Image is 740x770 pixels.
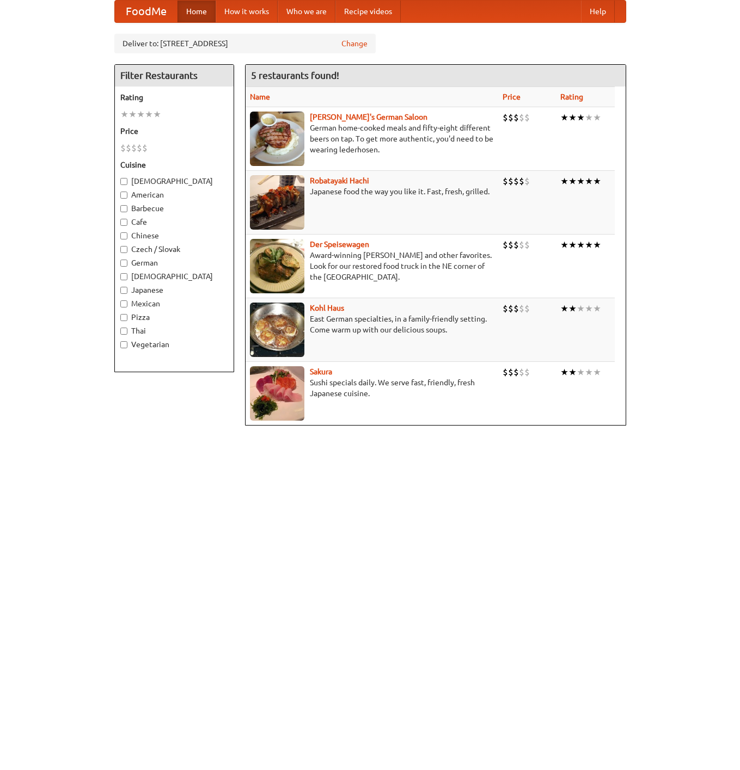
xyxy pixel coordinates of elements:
[519,239,524,251] li: $
[129,108,137,120] li: ★
[250,186,494,197] p: Japanese food the way you like it. Fast, fresh, grilled.
[120,217,228,227] label: Cafe
[216,1,278,22] a: How it works
[120,92,228,103] h5: Rating
[120,325,228,336] label: Thai
[341,38,368,49] a: Change
[568,239,577,251] li: ★
[131,142,137,154] li: $
[120,203,228,214] label: Barbecue
[585,175,593,187] li: ★
[585,303,593,315] li: ★
[120,260,127,267] input: German
[137,108,145,120] li: ★
[513,366,519,378] li: $
[115,65,234,87] h4: Filter Restaurants
[120,219,127,226] input: Cafe
[278,1,335,22] a: Who we are
[250,112,304,166] img: esthers.jpg
[250,250,494,282] p: Award-winning [PERSON_NAME] and other favorites. Look for our restored food truck in the NE corne...
[250,303,304,357] img: kohlhaus.jpg
[560,175,568,187] li: ★
[568,112,577,124] li: ★
[513,175,519,187] li: $
[577,303,585,315] li: ★
[120,328,127,335] input: Thai
[120,257,228,268] label: German
[577,239,585,251] li: ★
[250,175,304,230] img: robatayaki.jpg
[137,142,142,154] li: $
[503,93,521,101] a: Price
[120,273,127,280] input: [DEMOGRAPHIC_DATA]
[519,303,524,315] li: $
[585,239,593,251] li: ★
[251,70,339,81] ng-pluralize: 5 restaurants found!
[593,303,601,315] li: ★
[560,303,568,315] li: ★
[568,303,577,315] li: ★
[508,175,513,187] li: $
[335,1,401,22] a: Recipe videos
[120,192,127,199] input: American
[115,1,178,22] a: FoodMe
[120,312,228,323] label: Pizza
[593,239,601,251] li: ★
[508,303,513,315] li: $
[577,112,585,124] li: ★
[120,176,228,187] label: [DEMOGRAPHIC_DATA]
[581,1,615,22] a: Help
[120,230,228,241] label: Chinese
[310,176,369,185] a: Robatayaki Hachi
[519,112,524,124] li: $
[250,313,494,335] p: East German specialties, in a family-friendly setting. Come warm up with our delicious soups.
[120,285,228,295] label: Japanese
[120,298,228,309] label: Mexican
[519,366,524,378] li: $
[593,112,601,124] li: ★
[310,304,344,312] a: Kohl Haus
[114,34,376,53] div: Deliver to: [STREET_ADDRESS]
[250,377,494,399] p: Sushi specials daily. We serve fast, friendly, fresh Japanese cuisine.
[568,366,577,378] li: ★
[503,175,508,187] li: $
[310,240,369,249] a: Der Speisewagen
[250,93,270,101] a: Name
[310,367,332,376] a: Sakura
[120,232,127,239] input: Chinese
[568,175,577,187] li: ★
[120,287,127,294] input: Japanese
[593,175,601,187] li: ★
[120,142,126,154] li: $
[142,142,148,154] li: $
[250,122,494,155] p: German home-cooked meals and fifty-eight different beers on tap. To get more authentic, you'd nee...
[513,239,519,251] li: $
[120,246,127,253] input: Czech / Slovak
[120,108,129,120] li: ★
[593,366,601,378] li: ★
[250,239,304,293] img: speisewagen.jpg
[524,303,530,315] li: $
[310,113,427,121] a: [PERSON_NAME]'s German Saloon
[519,175,524,187] li: $
[585,366,593,378] li: ★
[560,93,583,101] a: Rating
[120,126,228,137] h5: Price
[503,239,508,251] li: $
[585,112,593,124] li: ★
[513,303,519,315] li: $
[120,300,127,307] input: Mexican
[577,366,585,378] li: ★
[524,175,530,187] li: $
[508,112,513,124] li: $
[524,239,530,251] li: $
[120,314,127,321] input: Pizza
[560,239,568,251] li: ★
[560,112,568,124] li: ★
[120,178,127,185] input: [DEMOGRAPHIC_DATA]
[120,189,228,200] label: American
[513,112,519,124] li: $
